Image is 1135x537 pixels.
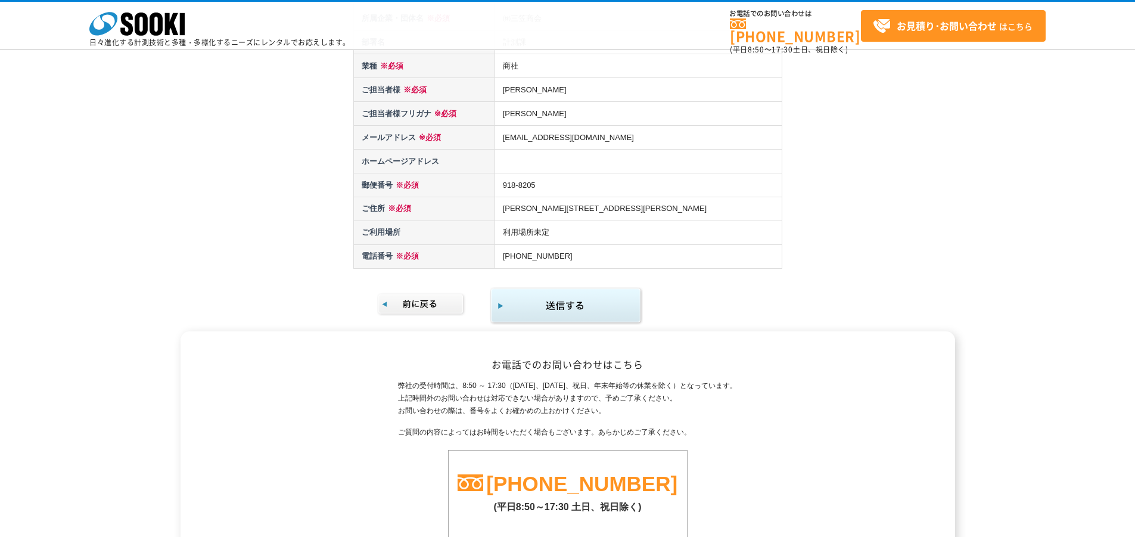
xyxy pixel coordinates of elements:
[730,18,861,43] a: [PHONE_NUMBER]
[873,17,1033,35] span: はこちら
[495,221,782,245] td: 利用場所未定
[748,44,764,55] span: 8:50
[377,293,466,316] img: 前に戻る
[772,44,793,55] span: 17:30
[393,181,419,190] span: ※必須
[730,10,861,17] span: お電話でのお問い合わせは
[486,472,677,495] a: [PHONE_NUMBER]
[416,133,441,142] span: ※必須
[353,197,495,221] th: ご住所
[495,126,782,150] td: [EMAIL_ADDRESS][DOMAIN_NAME]
[398,380,737,417] p: 弊社の受付時間は、8:50 ～ 17:30（[DATE]、[DATE]、祝日、年末年始等の休業を除く）となっています。 上記時間外のお問い合わせは対応できない場合がありますので、予めご了承くださ...
[353,221,495,245] th: ご利用場所
[495,102,782,126] td: [PERSON_NAME]
[495,197,782,221] td: [PERSON_NAME][STREET_ADDRESS][PERSON_NAME]
[353,126,495,150] th: メールアドレス
[353,150,495,173] th: ホームページアドレス
[398,426,737,439] p: ご質問の内容によってはお時間をいただく場合もございます。あらかじめご了承ください。
[861,10,1046,42] a: お見積り･お問い合わせはこちら
[495,78,782,102] td: [PERSON_NAME]
[353,102,495,126] th: ご担当者様フリガナ
[495,173,782,197] td: 918-8205
[393,252,419,260] span: ※必須
[353,78,495,102] th: ご担当者様
[353,245,495,269] th: 電話番号
[385,204,411,213] span: ※必須
[400,85,427,94] span: ※必須
[431,109,456,118] span: ※必須
[490,287,643,325] img: 同意して内容の確認画面へ
[353,173,495,197] th: 郵便番号
[449,495,687,514] p: (平日8:50～17:30 土日、祝日除く)
[495,54,782,78] td: 商社
[730,44,848,55] span: (平日 ～ 土日、祝日除く)
[219,358,916,371] h2: お電話でのお問い合わせはこちら
[377,61,403,70] span: ※必須
[495,245,782,269] td: [PHONE_NUMBER]
[89,39,350,46] p: 日々進化する計測技術と多種・多様化するニーズにレンタルでお応えします。
[353,54,495,78] th: 業種
[897,18,997,33] strong: お見積り･お問い合わせ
